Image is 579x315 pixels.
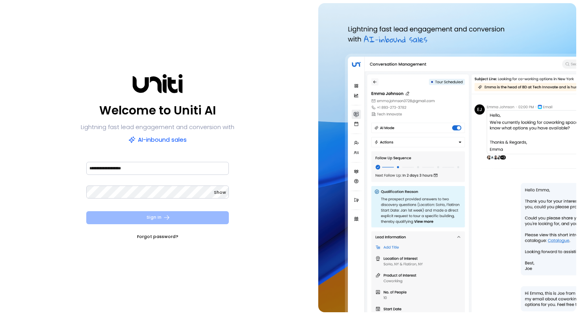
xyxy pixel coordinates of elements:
img: auth-hero.png [318,3,576,312]
button: Sign In [86,211,229,224]
button: Show [214,189,226,197]
span: Show [214,189,226,195]
p: AI-inbound sales [128,134,187,145]
p: Lightning fast lead engagement and conversion with [81,122,234,133]
a: Forgot password? [137,233,178,241]
p: Welcome to Uniti AI [99,101,216,120]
